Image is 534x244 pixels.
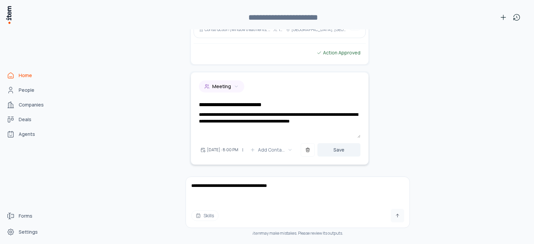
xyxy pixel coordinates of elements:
a: Deals [4,113,55,126]
button: Skills [191,210,219,221]
span: Companies [19,101,44,108]
div: may make mistakes. Please review its outputs. [186,231,410,236]
button: New conversation [497,11,510,24]
i: item [252,230,261,236]
div: Action Approved [316,49,360,56]
a: People [4,83,55,97]
p: | [242,146,243,154]
span: Home [19,72,32,79]
span: Add Contacts [258,147,285,153]
a: Forms [4,209,55,223]
a: Settings [4,225,55,239]
button: Add Contacts [246,143,297,157]
a: Agents [4,128,55,141]
span: Meeting [212,83,231,90]
span: Skills [204,212,214,219]
button: Meeting [199,80,244,92]
p: Construction (window treatments, blinds, and shades) [205,27,271,32]
span: Settings [19,229,38,235]
img: Item Brain Logo [5,5,12,24]
p: 11-50 [279,27,283,32]
button: View history [510,11,523,24]
button: Send message [391,209,404,222]
button: Save [317,143,360,157]
span: Deals [19,116,31,123]
button: [DATE] : 8:00 PM [199,143,240,157]
span: Agents [19,131,35,138]
a: Companies [4,98,55,111]
p: [GEOGRAPHIC_DATA], [GEOGRAPHIC_DATA] [291,27,347,32]
a: Home [4,69,55,82]
span: People [19,87,34,93]
span: Forms [19,213,32,219]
